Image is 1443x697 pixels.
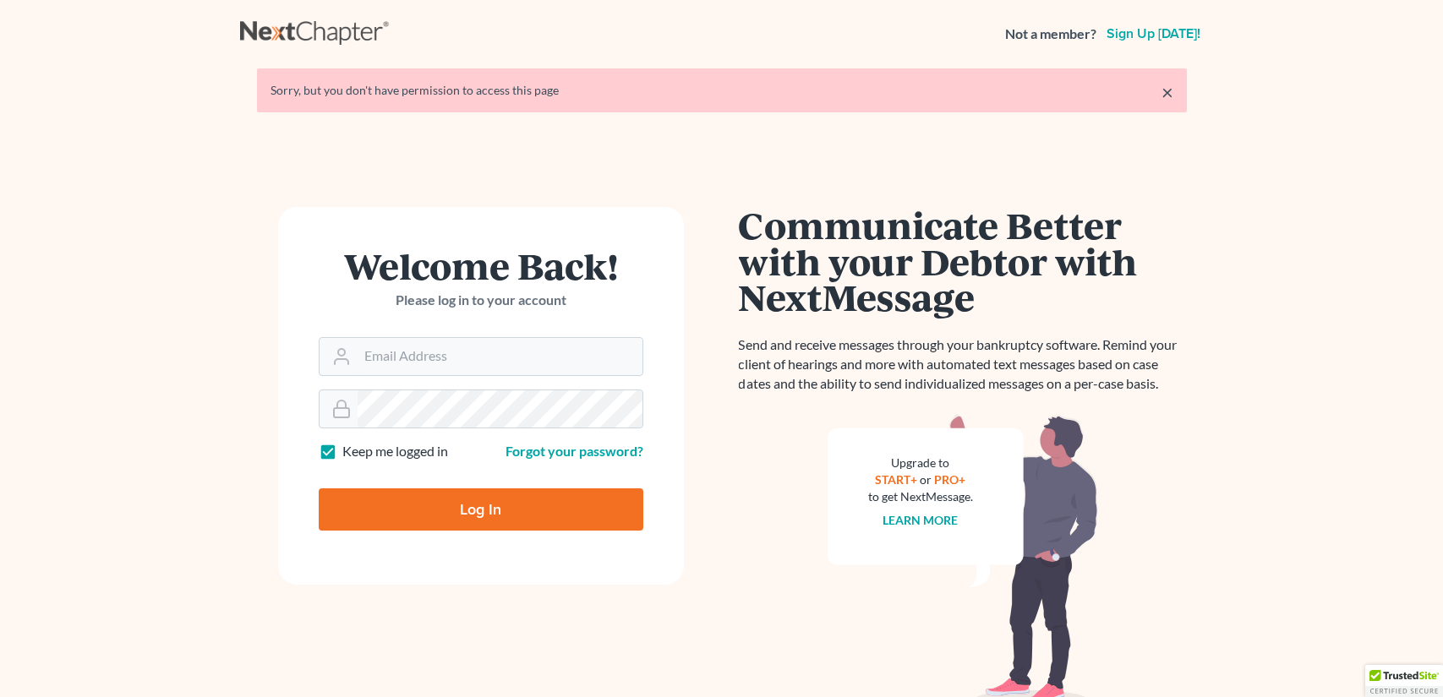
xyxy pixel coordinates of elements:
p: Send and receive messages through your bankruptcy software. Remind your client of hearings and mo... [739,335,1187,394]
label: Keep me logged in [342,442,448,461]
span: or [920,472,932,487]
div: Sorry, but you don't have permission to access this page [271,82,1173,99]
div: Upgrade to [868,455,973,471]
a: Forgot your password? [506,443,643,459]
h1: Communicate Better with your Debtor with NextMessage [739,207,1187,315]
input: Email Address [358,338,642,375]
strong: Not a member? [1005,25,1096,44]
input: Log In [319,488,643,531]
a: Learn more [883,513,958,527]
div: TrustedSite Certified [1365,665,1443,697]
div: to get NextMessage. [868,488,973,505]
p: Please log in to your account [319,291,643,310]
a: × [1162,82,1173,102]
a: Sign up [DATE]! [1103,27,1204,41]
h1: Welcome Back! [319,248,643,284]
a: PRO+ [934,472,965,487]
a: START+ [875,472,917,487]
